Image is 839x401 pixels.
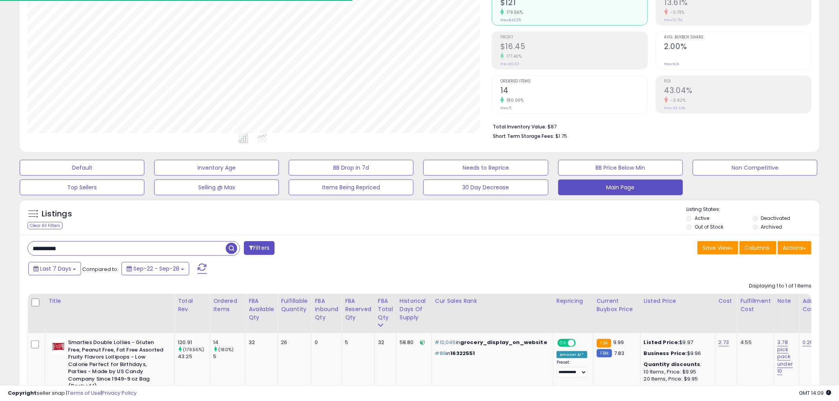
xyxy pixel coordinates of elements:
div: FBA Total Qty [378,297,393,322]
small: -0.92% [668,97,686,103]
span: 16322551 [450,350,475,357]
button: BB Price Below Min [558,160,683,176]
button: Inventory Age [154,160,279,176]
span: Compared to: [82,266,118,273]
small: (180%) [218,346,234,353]
div: 58.80 [400,339,426,346]
button: Main Page [558,179,683,195]
div: Ordered Items [213,297,242,313]
b: Listed Price: [644,339,680,346]
span: Columns [745,244,769,252]
div: 0 [315,339,336,346]
button: Top Sellers [20,179,144,195]
div: Title [48,297,171,305]
div: FBA inbound Qty [315,297,338,322]
button: Last 7 Days [28,262,81,275]
span: 7.83 [614,350,625,357]
button: Save View [697,241,738,255]
small: Prev: N/A [664,62,680,66]
div: Cur Sales Rank [435,297,550,305]
span: Sep-22 - Sep-28 [133,265,179,273]
small: Prev: 43.44% [664,106,686,110]
b: Short Term Storage Fees: [493,133,554,139]
div: Total Rev. [178,297,207,313]
small: 180.00% [504,97,524,103]
strong: Copyright [8,389,37,397]
a: 0.26 [802,339,813,346]
div: Amazon AI * [557,351,587,358]
span: #89 [435,350,446,357]
div: 20 Items, Price: $9.95 [644,375,709,383]
small: 179.56% [504,9,523,15]
p: Listing States: [686,206,819,213]
label: Out of Stock [695,223,723,230]
h2: 2.00% [664,42,811,53]
div: 32 [249,339,271,346]
label: Deactivated [761,215,791,222]
button: BB Drop in 7d [289,160,413,176]
label: Active [695,215,709,222]
button: Actions [778,241,811,255]
button: Non Competitive [693,160,817,176]
small: Prev: 5 [500,106,511,110]
small: FBA [597,339,611,348]
h2: 14 [500,86,647,97]
a: Privacy Policy [102,389,136,397]
div: : [644,361,709,368]
b: Smarties Double Lollies - Gluten Free, Peanut Free, Fat Free Assorted Fruity Flavors Lollipops - ... [68,339,164,392]
button: Items Being Repriced [289,179,413,195]
div: 5 [345,339,369,346]
b: Business Price: [644,350,687,357]
div: Listed Price [644,297,712,305]
div: Repricing [557,297,590,305]
h5: Listings [42,209,72,220]
small: FBM [597,349,612,357]
a: Terms of Use [67,389,101,397]
a: 3.78 pick pack under 10 [777,339,793,375]
div: Fulfillable Quantity [281,297,308,313]
small: Prev: 13.71% [664,18,683,22]
a: 2.73 [719,339,729,346]
div: Preset: [557,360,587,377]
span: Profit [500,35,647,40]
div: FBA Available Qty [249,297,274,322]
div: $9.96 [644,350,709,357]
div: 14 [213,339,245,346]
b: Quantity discounts [644,361,701,368]
div: Displaying 1 to 1 of 1 items [749,282,811,290]
div: Current Buybox Price [597,297,637,313]
button: Selling @ Max [154,179,279,195]
div: 26 [281,339,305,346]
div: Fulfillment Cost [740,297,771,313]
div: Clear All Filters [28,222,63,229]
h2: $16.45 [500,42,647,53]
span: grocery_display_on_website [460,339,547,346]
div: 32 [378,339,390,346]
p: in [435,339,547,346]
small: Prev: $5.93 [500,62,519,66]
span: 9.99 [613,339,624,346]
span: 2025-10-13 14:09 GMT [799,389,831,397]
div: Note [777,297,796,305]
span: Ordered Items [500,79,647,84]
img: 41XdZ2u79CL._SL40_.jpg [50,339,66,355]
li: $87 [493,121,806,131]
button: Sep-22 - Sep-28 [122,262,189,275]
small: (179.56%) [183,346,204,353]
div: 10 Items, Price: $9.95 [644,368,709,375]
button: Columns [739,241,776,255]
button: Needs to Reprice [423,160,548,176]
span: $1.75 [555,132,567,140]
div: 4.55 [740,339,768,346]
div: Additional Cost [802,297,831,313]
span: #10,046 [435,339,456,346]
span: ROI [664,79,811,84]
div: $9.97 [644,339,709,346]
h2: 43.04% [664,86,811,97]
span: Avg. Buybox Share [664,35,811,40]
b: Total Inventory Value: [493,123,546,130]
div: Cost [719,297,734,305]
div: FBA Reserved Qty [345,297,371,322]
small: 177.40% [504,53,522,59]
span: Last 7 Days [40,265,71,273]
